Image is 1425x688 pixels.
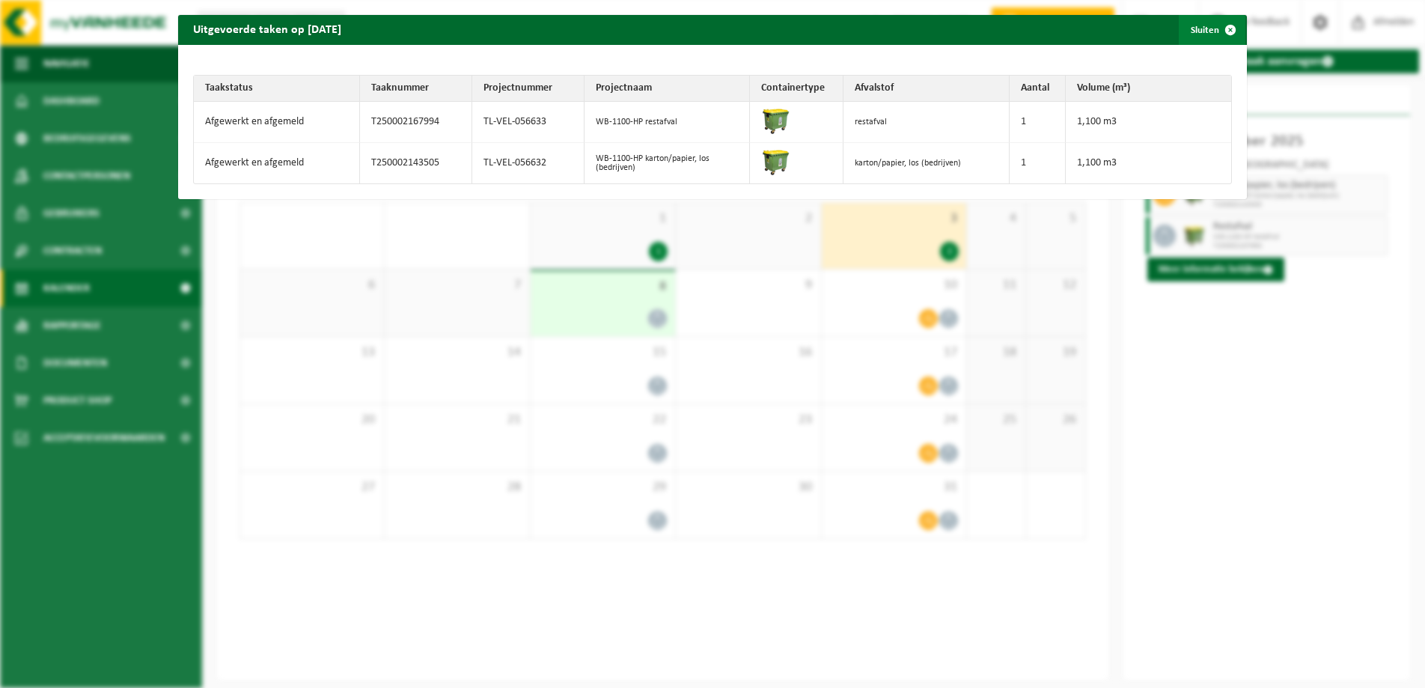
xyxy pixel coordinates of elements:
[585,76,751,102] th: Projectnaam
[843,102,1010,143] td: restafval
[472,102,585,143] td: TL-VEL-056633
[1066,143,1232,183] td: 1,100 m3
[178,15,356,43] h2: Uitgevoerde taken op [DATE]
[1179,15,1245,45] button: Sluiten
[1066,102,1232,143] td: 1,100 m3
[761,147,791,177] img: WB-1100-HPE-GN-51
[585,102,751,143] td: WB-1100-HP restafval
[194,143,360,183] td: Afgewerkt en afgemeld
[360,143,472,183] td: T250002143505
[1010,76,1066,102] th: Aantal
[1010,143,1066,183] td: 1
[585,143,751,183] td: WB-1100-HP karton/papier, los (bedrijven)
[843,76,1010,102] th: Afvalstof
[843,143,1010,183] td: karton/papier, los (bedrijven)
[1010,102,1066,143] td: 1
[194,102,360,143] td: Afgewerkt en afgemeld
[472,143,585,183] td: TL-VEL-056632
[761,106,791,136] img: WB-1100-HPE-GN-51
[472,76,585,102] th: Projectnummer
[360,102,472,143] td: T250002167994
[360,76,472,102] th: Taaknummer
[750,76,843,102] th: Containertype
[1066,76,1232,102] th: Volume (m³)
[194,76,360,102] th: Taakstatus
